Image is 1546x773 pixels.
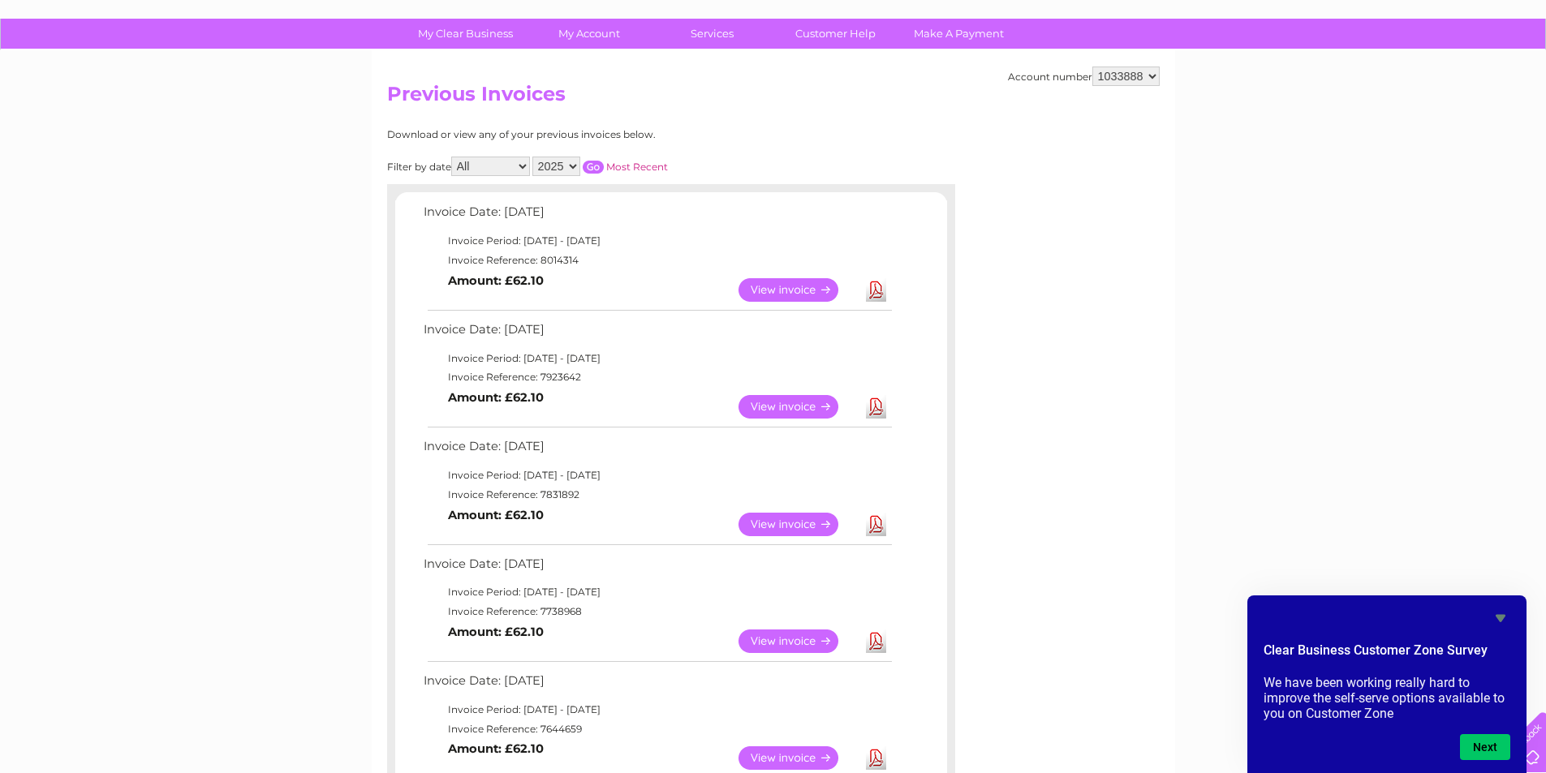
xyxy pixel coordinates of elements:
b: Amount: £62.10 [448,508,544,522]
div: Clear Business is a trading name of Verastar Limited (registered in [GEOGRAPHIC_DATA] No. 3667643... [390,9,1157,79]
a: Water [1260,69,1291,81]
a: View [739,395,858,419]
td: Invoice Period: [DATE] - [DATE] [420,349,894,368]
td: Invoice Date: [DATE] [420,670,894,700]
td: Invoice Reference: 7738968 [420,602,894,621]
a: Download [866,746,886,770]
td: Invoice Date: [DATE] [420,319,894,349]
td: Invoice Date: [DATE] [420,436,894,466]
td: Invoice Period: [DATE] - [DATE] [420,466,894,485]
h2: Previous Invoices [387,83,1160,114]
a: View [739,629,858,653]
a: My Account [522,19,656,49]
div: Account number [1008,67,1160,86]
a: Services [645,19,779,49]
a: 0333 014 3131 [1240,8,1352,28]
td: Invoice Reference: 7831892 [420,485,894,505]
a: Download [866,395,886,419]
td: Invoice Period: [DATE] - [DATE] [420,700,894,719]
a: Customer Help [769,19,902,49]
a: Make A Payment [892,19,1026,49]
a: View [739,278,858,302]
a: View [739,513,858,536]
b: Amount: £62.10 [448,390,544,405]
div: Clear Business Customer Zone Survey [1264,608,1510,760]
button: Hide survey [1491,608,1510,628]
a: View [739,746,858,770]
a: Telecoms [1346,69,1395,81]
a: Log out [1492,69,1531,81]
td: Invoice Period: [DATE] - [DATE] [420,582,894,602]
div: Filter by date [387,157,813,176]
p: We have been working really hard to improve the self-serve options available to you on Customer Zone [1264,675,1510,721]
a: Energy [1301,69,1337,81]
td: Invoice Period: [DATE] - [DATE] [420,231,894,251]
a: Most Recent [606,161,668,173]
b: Amount: £62.10 [448,741,544,756]
td: Invoice Reference: 8014314 [420,251,894,270]
b: Amount: £62.10 [448,625,544,639]
a: My Clear Business [398,19,532,49]
a: Contact [1438,69,1478,81]
div: Download or view any of your previous invoices below. [387,129,813,140]
button: Next question [1460,734,1510,760]
a: Download [866,513,886,536]
td: Invoice Date: [DATE] [420,201,894,231]
h2: Clear Business Customer Zone Survey [1264,641,1510,668]
img: logo.png [54,42,137,92]
td: Invoice Date: [DATE] [420,553,894,583]
b: Amount: £62.10 [448,273,544,288]
td: Invoice Reference: 7923642 [420,367,894,387]
td: Invoice Reference: 7644659 [420,719,894,739]
a: Download [866,278,886,302]
a: Blog [1405,69,1428,81]
a: Download [866,629,886,653]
